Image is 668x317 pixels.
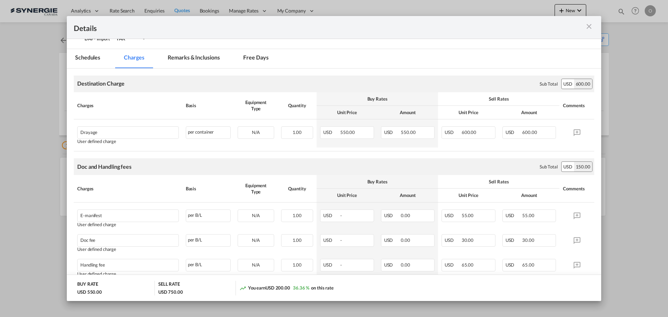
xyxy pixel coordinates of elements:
[252,237,260,243] span: N/A
[77,139,179,144] div: User defined charge
[186,102,231,109] div: Basis
[77,185,179,192] div: Charges
[462,129,476,135] span: 600.00
[77,222,179,227] div: User defined charge
[252,129,260,135] span: N/A
[252,262,260,268] span: N/A
[445,213,461,218] span: USD
[401,213,410,218] span: 0.00
[401,129,415,135] span: 550.00
[340,237,342,243] span: -
[80,127,152,135] div: Drayage
[116,49,152,68] md-tab-item: Charges
[559,175,594,202] th: Comments
[384,237,400,243] span: USD
[522,129,537,135] span: 600.00
[186,234,231,247] div: per B/L
[540,81,558,87] div: Sub Total
[80,235,152,243] div: Doc fee
[323,213,339,218] span: USD
[499,106,560,119] th: Amount
[401,262,410,268] span: 0.00
[281,185,313,192] div: Quantity
[401,237,410,243] span: 0.00
[377,106,438,119] th: Amount
[77,289,102,295] div: USD 550.00
[281,102,313,109] div: Quantity
[67,16,601,301] md-dialog: Port of Loading ...
[77,247,179,252] div: User defined charge
[445,129,461,135] span: USD
[559,92,594,119] th: Comments
[158,281,180,289] div: SELL RATE
[522,213,534,218] span: 55.00
[384,129,400,135] span: USD
[238,99,274,112] div: Equipment Type
[186,126,231,139] div: per container
[158,289,183,295] div: USD 750.00
[462,262,474,268] span: 65.00
[293,237,302,243] span: 1.00
[340,213,342,218] span: -
[320,179,435,185] div: Buy Rates
[77,271,179,277] div: User defined charge
[384,213,400,218] span: USD
[317,106,377,119] th: Unit Price
[238,182,274,195] div: Equipment Type
[265,285,290,291] span: USD 200.00
[585,22,593,31] md-icon: icon-close m-3 fg-AAA8AD cursor
[442,179,556,185] div: Sell Rates
[252,213,260,218] span: N/A
[186,259,231,271] div: per B/L
[462,237,474,243] span: 30.00
[293,285,309,291] span: 36.36 %
[445,237,461,243] span: USD
[80,259,152,268] div: Handling fee
[293,213,302,218] span: 1.00
[77,281,98,289] div: BUY RATE
[574,162,592,172] div: 150.00
[540,164,558,170] div: Sub Total
[67,49,109,68] md-tab-item: Schedules
[323,129,339,135] span: USD
[317,189,377,202] th: Unit Price
[506,262,522,268] span: USD
[574,79,592,89] div: 600.00
[377,189,438,202] th: Amount
[506,237,522,243] span: USD
[462,213,474,218] span: 55.00
[77,102,179,109] div: Charges
[499,189,560,202] th: Amount
[80,210,152,218] div: E-manifest
[562,162,574,172] div: USD
[77,80,125,87] div: Destination Charge
[239,285,246,292] md-icon: icon-trending-up
[186,185,231,192] div: Basis
[506,213,522,218] span: USD
[67,49,284,68] md-pagination-wrapper: Use the left and right arrow keys to navigate between tabs
[323,262,339,268] span: USD
[323,237,339,243] span: USD
[293,262,302,268] span: 1.00
[320,96,435,102] div: Buy Rates
[186,209,231,222] div: per B/L
[445,262,461,268] span: USD
[442,96,556,102] div: Sell Rates
[562,79,574,89] div: USD
[340,129,355,135] span: 550.00
[438,189,499,202] th: Unit Price
[293,129,302,135] span: 1.00
[159,49,228,68] md-tab-item: Remarks & Inclusions
[340,262,342,268] span: -
[74,23,542,32] div: Details
[235,49,277,68] md-tab-item: Free days
[239,285,334,292] div: You earn on this rate
[522,237,534,243] span: 30.00
[77,163,132,171] div: Doc and Handling fees
[522,262,534,268] span: 65.00
[384,262,400,268] span: USD
[438,106,499,119] th: Unit Price
[506,129,522,135] span: USD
